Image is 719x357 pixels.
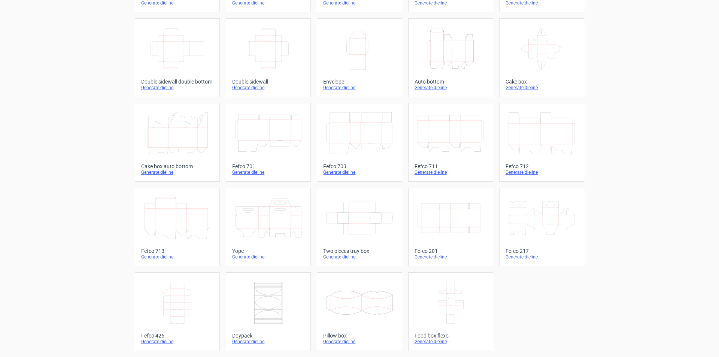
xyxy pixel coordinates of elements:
[135,103,220,182] a: Cake box auto bottomGenerate dieline
[141,339,213,345] div: Generate dieline
[323,79,395,85] div: Envelope
[232,85,304,91] div: Generate dieline
[506,79,578,85] div: Cake box
[415,163,487,169] div: Fefco 711
[232,79,304,85] div: Double sidewall
[135,18,220,97] a: Double sidewall double bottomGenerate dieline
[317,103,402,182] a: Fefco 703Generate dieline
[408,18,493,97] a: Auto bottomGenerate dieline
[141,79,213,85] div: Double sidewall double bottom
[408,272,493,351] a: Food box flexoGenerate dieline
[323,339,395,345] div: Generate dieline
[317,272,402,351] a: Pillow boxGenerate dieline
[323,163,395,169] div: Fefco 703
[415,169,487,175] div: Generate dieline
[415,254,487,260] div: Generate dieline
[506,169,578,175] div: Generate dieline
[232,333,304,339] div: Doypack
[499,188,584,266] a: Fefco 217Generate dieline
[323,333,395,339] div: Pillow box
[408,103,493,182] a: Fefco 711Generate dieline
[323,169,395,175] div: Generate dieline
[506,254,578,260] div: Generate dieline
[135,272,220,351] a: Fefco 426Generate dieline
[141,248,213,254] div: Fefco 713
[141,85,213,91] div: Generate dieline
[506,248,578,254] div: Fefco 217
[232,169,304,175] div: Generate dieline
[141,254,213,260] div: Generate dieline
[506,163,578,169] div: Fefco 712
[415,248,487,254] div: Fefco 201
[232,248,304,254] div: Yope
[226,103,311,182] a: Fefco 701Generate dieline
[135,188,220,266] a: Fefco 713Generate dieline
[499,18,584,97] a: Cake boxGenerate dieline
[408,188,493,266] a: Fefco 201Generate dieline
[415,339,487,345] div: Generate dieline
[323,85,395,91] div: Generate dieline
[415,85,487,91] div: Generate dieline
[141,163,213,169] div: Cake box auto bottom
[141,169,213,175] div: Generate dieline
[226,18,311,97] a: Double sidewallGenerate dieline
[232,163,304,169] div: Fefco 701
[141,333,213,339] div: Fefco 426
[415,333,487,339] div: Food box flexo
[226,272,311,351] a: DoypackGenerate dieline
[317,188,402,266] a: Two pieces tray boxGenerate dieline
[499,103,584,182] a: Fefco 712Generate dieline
[232,254,304,260] div: Generate dieline
[506,85,578,91] div: Generate dieline
[323,254,395,260] div: Generate dieline
[226,188,311,266] a: YopeGenerate dieline
[317,18,402,97] a: EnvelopeGenerate dieline
[323,248,395,254] div: Two pieces tray box
[232,339,304,345] div: Generate dieline
[415,79,487,85] div: Auto bottom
